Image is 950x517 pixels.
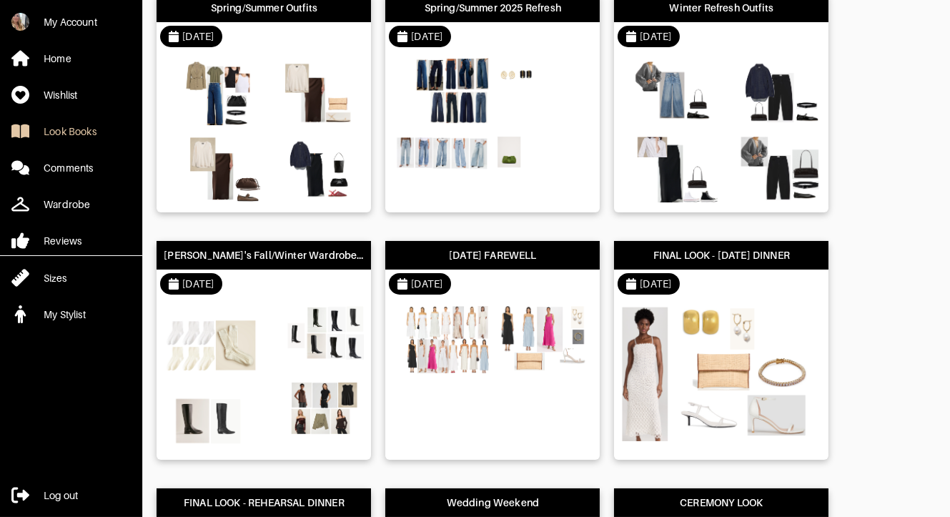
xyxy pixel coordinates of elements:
img: Outfit Spring/Summer 2025 Refresh [496,135,593,203]
div: [DATE] [411,277,442,291]
img: Outfit Winter Refresh Outfits [725,58,821,126]
div: Wardrobe [44,197,90,212]
img: Outfit Winter Refresh Outfits [621,135,718,203]
img: Outfit Spring/Summer 2025 Refresh [392,135,489,203]
img: Outfit SUNDAY FAREWELL [392,305,489,373]
div: Spring/Summer 2025 Refresh [425,1,561,15]
img: Outfit FINAL LOOK - THURSDAY DINNER [621,305,814,441]
div: [DATE] [182,277,214,291]
div: FINAL LOOK - REHEARSAL DINNER [184,496,345,510]
div: FINAL LOOK - [DATE] DINNER [653,248,790,262]
div: Reviews [44,234,81,248]
div: Wedding Weekend [447,496,540,510]
div: Look Books [44,124,97,139]
div: Winter Refresh Outfits [669,1,773,15]
div: [DATE] FAREWELL [449,248,537,262]
div: [DATE] [640,277,671,291]
img: Outfit Spring/Summer Outfits [164,58,260,126]
img: Outfit Spring/Summer Outfits [267,135,364,203]
img: Outfit Maria's Fall/Winter Wardrobe Refresh [164,305,260,373]
div: My Stylist [44,307,86,322]
img: Outfit Spring/Summer 2025 Refresh [496,58,593,126]
div: Log out [44,488,78,503]
img: Outfit Winter Refresh Outfits [725,135,821,203]
div: Comments [44,161,93,175]
div: Home [44,51,71,66]
div: Spring/Summer Outfits [211,1,318,15]
div: [DATE] [182,29,214,44]
div: Sizes [44,271,66,285]
img: Outfit Spring/Summer Outfits [164,135,260,203]
img: xWemDYNAqtuhRT7mQ8QZfc8g [11,13,29,31]
div: Wishlist [44,88,77,102]
div: My Account [44,15,97,29]
img: Outfit Spring/Summer Outfits [267,58,364,126]
img: Outfit Winter Refresh Outfits [621,58,718,126]
img: Outfit Maria's Fall/Winter Wardrobe Refresh [164,383,260,450]
div: [DATE] [640,29,671,44]
img: Outfit Maria's Fall/Winter Wardrobe Refresh [267,305,364,373]
img: Outfit Spring/Summer 2025 Refresh [392,58,489,126]
img: Outfit Maria's Fall/Winter Wardrobe Refresh [267,383,364,450]
div: [PERSON_NAME]'s Fall/Winter Wardrobe Refresh [164,248,364,262]
div: CEREMONY LOOK [680,496,763,510]
div: [DATE] [411,29,442,44]
img: Outfit SUNDAY FAREWELL [496,305,593,373]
